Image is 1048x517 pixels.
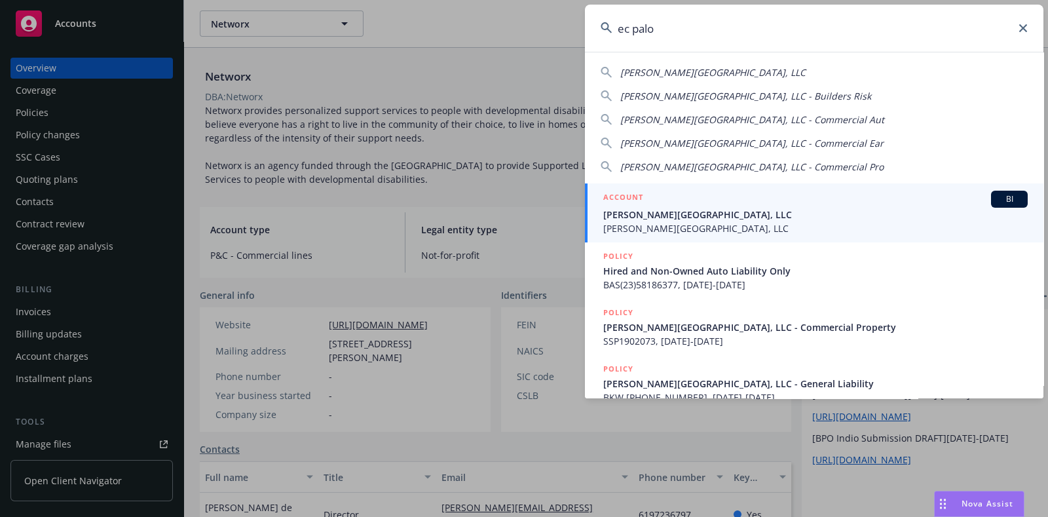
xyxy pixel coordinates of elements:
[603,306,633,319] h5: POLICY
[585,355,1043,412] a: POLICY[PERSON_NAME][GEOGRAPHIC_DATA], LLC - General LiabilityBKW [PHONE_NUMBER], [DATE]-[DATE]
[603,320,1028,334] span: [PERSON_NAME][GEOGRAPHIC_DATA], LLC - Commercial Property
[585,242,1043,299] a: POLICYHired and Non-Owned Auto Liability OnlyBAS(23)58186377, [DATE]-[DATE]
[935,491,951,516] div: Drag to move
[603,391,1028,404] span: BKW [PHONE_NUMBER], [DATE]-[DATE]
[585,5,1043,52] input: Search...
[620,137,884,149] span: [PERSON_NAME][GEOGRAPHIC_DATA], LLC - Commercial Ear
[934,491,1024,517] button: Nova Assist
[603,250,633,263] h5: POLICY
[620,161,884,173] span: [PERSON_NAME][GEOGRAPHIC_DATA], LLC - Commercial Pro
[620,90,871,102] span: [PERSON_NAME][GEOGRAPHIC_DATA], LLC - Builders Risk
[620,66,806,79] span: [PERSON_NAME][GEOGRAPHIC_DATA], LLC
[603,208,1028,221] span: [PERSON_NAME][GEOGRAPHIC_DATA], LLC
[603,362,633,375] h5: POLICY
[603,334,1028,348] span: SSP1902073, [DATE]-[DATE]
[962,498,1013,509] span: Nova Assist
[603,264,1028,278] span: Hired and Non-Owned Auto Liability Only
[585,299,1043,355] a: POLICY[PERSON_NAME][GEOGRAPHIC_DATA], LLC - Commercial PropertySSP1902073, [DATE]-[DATE]
[585,183,1043,242] a: ACCOUNTBI[PERSON_NAME][GEOGRAPHIC_DATA], LLC[PERSON_NAME][GEOGRAPHIC_DATA], LLC
[603,221,1028,235] span: [PERSON_NAME][GEOGRAPHIC_DATA], LLC
[603,278,1028,292] span: BAS(23)58186377, [DATE]-[DATE]
[603,377,1028,391] span: [PERSON_NAME][GEOGRAPHIC_DATA], LLC - General Liability
[620,113,884,126] span: [PERSON_NAME][GEOGRAPHIC_DATA], LLC - Commercial Aut
[603,191,643,206] h5: ACCOUNT
[996,193,1022,205] span: BI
